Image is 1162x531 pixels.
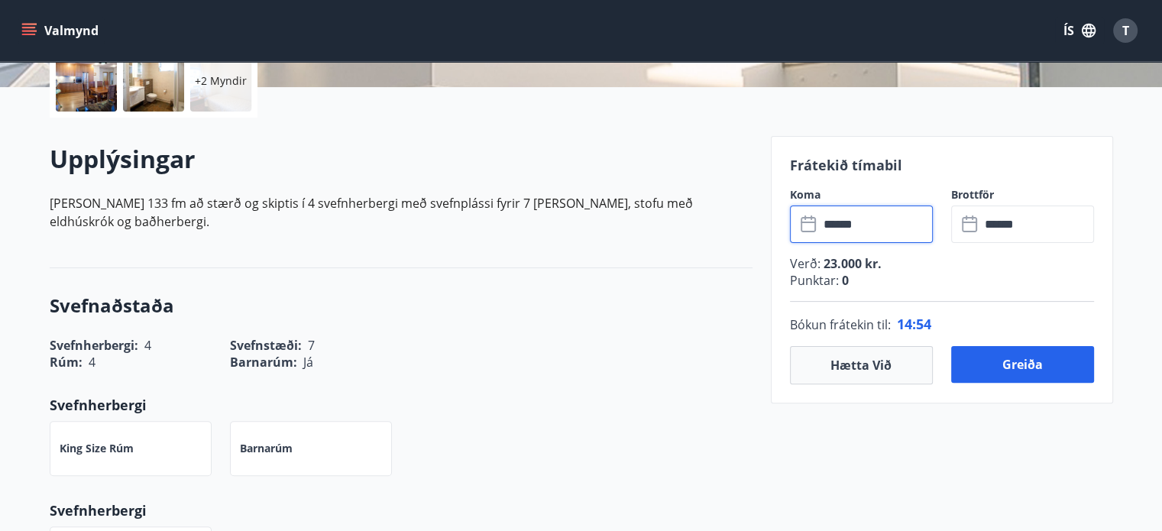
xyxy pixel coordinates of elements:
[303,354,313,371] span: Já
[50,500,753,520] p: Svefnherbergi
[1107,12,1144,49] button: T
[50,194,753,231] p: [PERSON_NAME] 133 fm að stærð og skiptis í 4 svefnherbergi með svefnplássi fyrir 7 [PERSON_NAME],...
[1055,17,1104,44] button: ÍS
[790,255,1094,272] p: Verð :
[89,354,95,371] span: 4
[916,315,931,333] span: 54
[230,354,297,371] span: Barnarúm :
[195,73,247,89] p: +2 Myndir
[790,316,891,334] span: Bókun frátekin til :
[790,272,1094,289] p: Punktar :
[50,395,753,415] p: Svefnherbergi
[1122,22,1129,39] span: T
[790,346,933,384] button: Hætta við
[821,255,882,272] span: 23.000 kr.
[60,441,134,456] p: King Size rúm
[50,142,753,176] h2: Upplýsingar
[897,315,916,333] span: 14 :
[18,17,105,44] button: menu
[839,272,849,289] span: 0
[50,354,83,371] span: Rúm :
[951,187,1094,202] label: Brottför
[790,187,933,202] label: Koma
[951,346,1094,383] button: Greiða
[240,441,293,456] p: Barnarúm
[50,293,753,319] h3: Svefnaðstaða
[790,155,1094,175] p: Frátekið tímabil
